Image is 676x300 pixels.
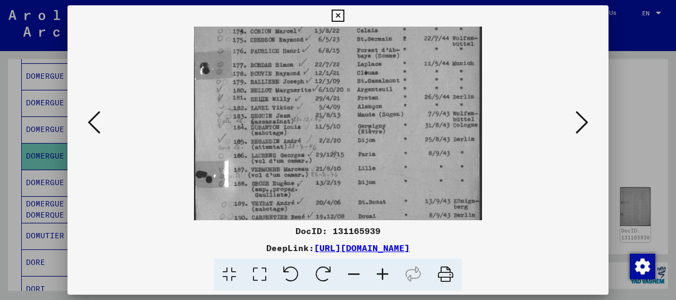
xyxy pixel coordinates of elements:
[629,253,655,279] div: Change consent
[67,241,609,254] div: DeepLink:
[67,224,609,237] div: DocID: 131165939
[630,254,655,279] img: Change consent
[314,243,410,253] a: [URL][DOMAIN_NAME]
